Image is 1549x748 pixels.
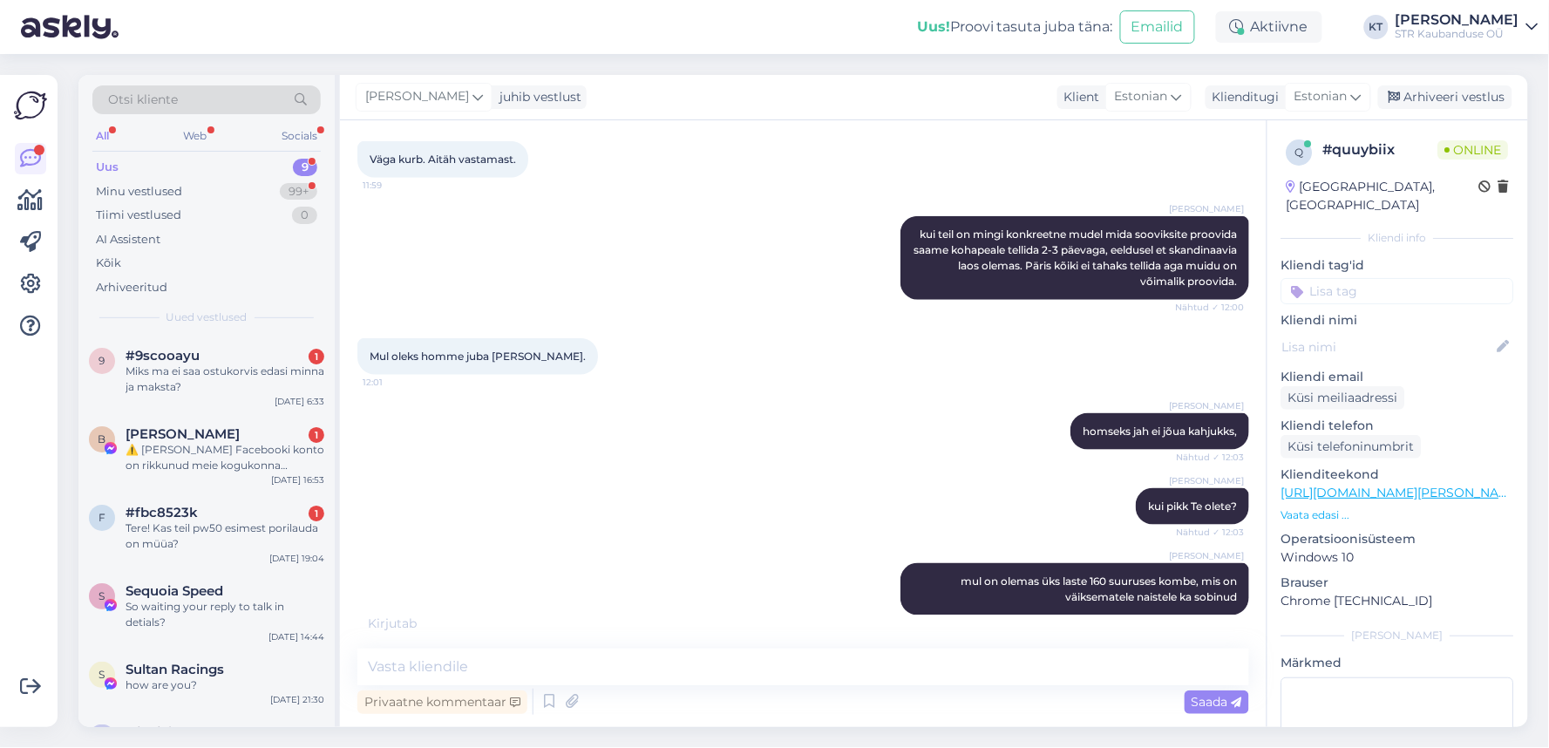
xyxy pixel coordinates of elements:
span: Nähtud ✓ 12:03 [1176,451,1244,464]
span: Sequoia Speed [126,583,223,599]
span: Nähtud ✓ 12:00 [1175,301,1244,314]
p: Kliendi telefon [1281,417,1514,435]
p: Chrome [TECHNICAL_ID] [1281,592,1514,610]
span: Uued vestlused [166,309,248,325]
div: Klient [1057,88,1100,106]
button: Emailid [1120,10,1195,44]
div: [DATE] 21:30 [270,693,324,706]
div: Kõik [96,255,121,272]
div: [PERSON_NAME] [1281,628,1514,643]
p: Kliendi tag'id [1281,256,1514,275]
span: Mul oleks homme juba [PERSON_NAME]. [370,350,586,363]
span: S [99,589,105,602]
span: mul on olemas üks laste 160 suuruses kombe, mis on väiksematele naistele ka sobinud [961,575,1240,603]
span: Sultan Racings [126,662,224,677]
span: Nähtud ✓ 12:03 [1176,526,1244,539]
span: Estonian [1294,87,1348,106]
span: [PERSON_NAME] [1169,399,1244,412]
span: [PERSON_NAME] [1169,549,1244,562]
div: # quuybiix [1323,139,1438,160]
div: 99+ [280,183,317,201]
div: Arhiveeritud [96,279,167,296]
p: Brauser [1281,574,1514,592]
span: B [99,432,106,445]
p: Kliendi email [1281,368,1514,386]
div: Miks ma ei saa ostukorvis edasi minna ja maksta? [126,364,324,395]
div: [DATE] 14:44 [268,630,324,643]
div: Arhiveeri vestlus [1378,85,1512,109]
p: Windows 10 [1281,548,1514,567]
span: 12:01 [363,376,428,389]
div: AI Assistent [96,231,160,248]
span: kui teil on mingi konkreetne mudel mida sooviksite proovida saame kohapeale tellida 2-3 päevaga, ... [914,228,1240,288]
input: Lisa nimi [1282,337,1494,357]
div: 0 [292,207,317,224]
div: 1 [309,349,324,364]
div: 1 [309,427,324,443]
div: [DATE] 16:53 [271,473,324,486]
p: Märkmed [1281,654,1514,672]
b: Uus! [917,18,950,35]
span: f [99,511,105,524]
div: 1 [309,506,324,521]
div: [DATE] 6:33 [275,395,324,408]
p: Klienditeekond [1281,466,1514,484]
span: #fbc8523k [126,505,198,520]
div: Küsi meiliaadressi [1281,386,1405,410]
span: #9scooayu [126,348,200,364]
p: Kliendi nimi [1281,311,1514,330]
span: [PERSON_NAME] [365,87,469,106]
div: So waiting your reply to talk in detials? [126,599,324,630]
div: STR Kaubanduse OÜ [1396,27,1519,41]
div: ⚠️ [PERSON_NAME] Facebooki konto on rikkunud meie kogukonna standardeid. Meie süsteem on saanud p... [126,442,324,473]
div: juhib vestlust [493,88,581,106]
img: Askly Logo [14,89,47,122]
div: Tiimi vestlused [96,207,181,224]
div: Küsi telefoninumbrit [1281,435,1422,459]
div: Minu vestlused [96,183,182,201]
div: KT [1364,15,1389,39]
div: Tere! Kas teil pw50 esimest porilauda on müüa? [126,520,324,552]
div: Web [180,125,211,147]
span: Estonian [1115,87,1168,106]
span: Väga kurb. Aitäh vastamast. [370,153,516,166]
div: Proovi tasuta juba täna: [917,17,1113,37]
p: Operatsioonisüsteem [1281,530,1514,548]
div: All [92,125,112,147]
div: [DATE] 19:04 [269,552,324,565]
span: Online [1438,140,1509,160]
input: Lisa tag [1281,278,1514,304]
span: Otsi kliente [108,91,178,109]
a: [PERSON_NAME]STR Kaubanduse OÜ [1396,13,1539,41]
span: 11:59 [363,179,428,192]
span: [PERSON_NAME] [1169,474,1244,487]
span: Saada [1192,694,1242,710]
p: Vaata edasi ... [1281,507,1514,523]
span: Bonikhani Clavery [126,426,240,442]
div: Aktiivne [1216,11,1322,43]
div: Klienditugi [1206,88,1280,106]
span: . [417,615,419,631]
div: Socials [278,125,321,147]
span: S [99,668,105,681]
div: 9 [293,159,317,176]
span: q [1295,146,1304,159]
span: 9 [99,354,105,367]
span: #f1bfelay [126,724,187,740]
div: [GEOGRAPHIC_DATA], [GEOGRAPHIC_DATA] [1287,178,1479,214]
div: Kirjutab [357,615,1249,633]
span: homseks jah ei jõua kahjukks, [1083,425,1237,438]
div: Privaatne kommentaar [357,690,527,714]
div: Uus [96,159,119,176]
span: kui pikk Te olete? [1148,500,1237,513]
div: Kliendi info [1281,230,1514,246]
span: [PERSON_NAME] [1169,202,1244,215]
div: [PERSON_NAME] [1396,13,1519,27]
div: how are you? [126,677,324,693]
